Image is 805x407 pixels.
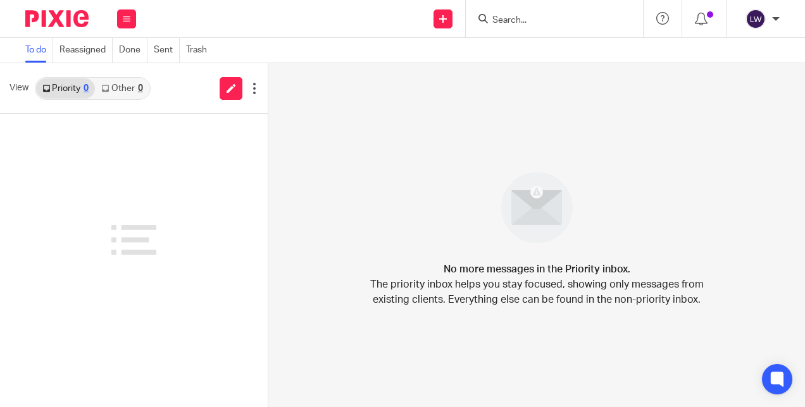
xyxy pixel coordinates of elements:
[746,9,766,29] img: svg%3E
[84,84,89,93] div: 0
[493,164,581,252] img: image
[154,38,180,63] a: Sent
[186,38,213,63] a: Trash
[36,78,95,99] a: Priority0
[138,84,143,93] div: 0
[25,10,89,27] img: Pixie
[59,38,113,63] a: Reassigned
[25,38,53,63] a: To do
[119,38,147,63] a: Done
[444,262,630,277] h4: No more messages in the Priority inbox.
[491,15,605,27] input: Search
[9,82,28,95] span: View
[95,78,149,99] a: Other0
[369,277,704,307] p: The priority inbox helps you stay focused, showing only messages from existing clients. Everythin...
